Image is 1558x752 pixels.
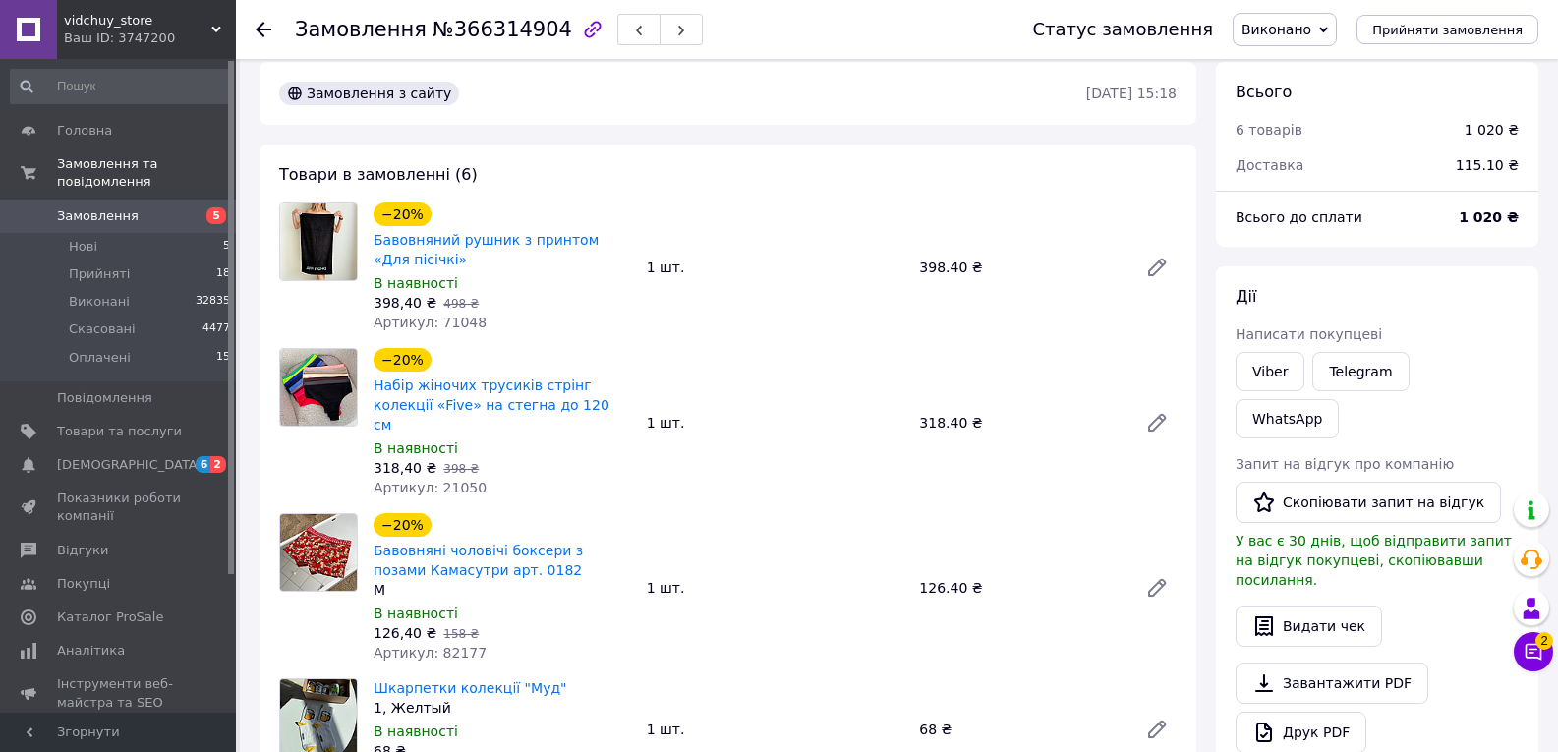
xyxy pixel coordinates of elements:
div: M [374,580,631,600]
a: WhatsApp [1236,399,1339,438]
span: 398,40 ₴ [374,295,436,311]
time: [DATE] 15:18 [1086,86,1177,101]
span: 32835 [196,293,230,311]
div: 115.10 ₴ [1444,144,1530,187]
div: 68 ₴ [911,716,1129,743]
span: В наявності [374,606,458,621]
a: Редагувати [1137,568,1177,607]
span: 5 [206,207,226,224]
img: Набір жіночих трусиків стрінг колекції «Five» на стегна до 120 см [280,349,357,426]
span: Скасовані [69,320,136,338]
span: Каталог ProSale [57,608,163,626]
a: Шкарпетки колекції "Муд" [374,680,567,696]
div: 318.40 ₴ [911,409,1129,436]
span: 158 ₴ [443,627,479,641]
span: Головна [57,122,112,140]
div: 1, Желтый [374,698,631,718]
span: У вас є 30 днів, щоб відправити запит на відгук покупцеві, скопіювавши посилання. [1236,533,1512,588]
img: Бавовняний рушник з принтом «Для пісічкі» [280,203,357,280]
span: [DEMOGRAPHIC_DATA] [57,456,202,474]
a: Редагувати [1137,710,1177,749]
a: Viber [1236,352,1304,391]
span: vidchuy_store [64,12,211,29]
span: Товари в замовленні (6) [279,165,478,184]
a: Бавовняні чоловічі боксери з позами Камасутри арт. 0182 [374,543,583,578]
button: Видати чек [1236,606,1382,647]
span: 126,40 ₴ [374,625,436,641]
button: Скопіювати запит на відгук [1236,482,1501,523]
div: −20% [374,348,432,372]
div: 398.40 ₴ [911,254,1129,281]
span: Повідомлення [57,389,152,407]
button: Чат з покупцем2 [1514,632,1553,671]
span: Нові [69,238,97,256]
span: 15 [216,349,230,367]
span: 398 ₴ [443,462,479,476]
span: 4477 [202,320,230,338]
input: Пошук [10,69,232,104]
span: 498 ₴ [443,297,479,311]
span: 318,40 ₴ [374,460,436,476]
span: Артикул: 82177 [374,645,487,661]
span: Замовлення [57,207,139,225]
span: Всього до сплати [1236,209,1362,225]
a: Бавовняний рушник з принтом «Для пісічкі» [374,232,599,267]
span: Прийняти замовлення [1372,23,1523,37]
span: Дії [1236,287,1256,306]
span: Відгуки [57,542,108,559]
span: 5 [223,238,230,256]
div: 126.40 ₴ [911,574,1129,602]
span: Доставка [1236,157,1303,173]
span: Оплачені [69,349,131,367]
span: Покупці [57,575,110,593]
span: 2 [1535,632,1553,650]
span: Прийняті [69,265,130,283]
span: В наявності [374,723,458,739]
div: −20% [374,202,432,226]
span: В наявності [374,440,458,456]
span: Показники роботи компанії [57,490,182,525]
span: Всього [1236,83,1292,101]
span: 2 [210,456,226,473]
div: −20% [374,513,432,537]
a: Набір жіночих трусиків стрінг колекції «Five» на стегна до 120 см [374,377,609,433]
img: Бавовняні чоловічі боксери з позами Камасутри арт. 0182 [280,514,357,591]
span: Замовлення та повідомлення [57,155,236,191]
div: Повернутися назад [256,20,271,39]
span: 6 товарів [1236,122,1302,138]
a: Редагувати [1137,403,1177,442]
span: В наявності [374,275,458,291]
span: Артикул: 21050 [374,480,487,495]
a: Telegram [1312,352,1409,391]
span: Аналітика [57,642,125,660]
span: Артикул: 71048 [374,315,487,330]
span: Замовлення [295,18,427,41]
b: 1 020 ₴ [1459,209,1519,225]
span: Запит на відгук про компанію [1236,456,1454,472]
a: Завантажити PDF [1236,663,1428,704]
div: 1 020 ₴ [1465,120,1519,140]
div: Статус замовлення [1032,20,1213,39]
span: 6 [196,456,211,473]
div: 1 шт. [639,574,912,602]
div: Ваш ID: 3747200 [64,29,236,47]
div: Замовлення з сайту [279,82,459,105]
span: №366314904 [433,18,572,41]
span: Виконано [1241,22,1311,37]
span: Товари та послуги [57,423,182,440]
span: Написати покупцеві [1236,326,1382,342]
div: 1 шт. [639,716,912,743]
a: Редагувати [1137,248,1177,287]
button: Прийняти замовлення [1356,15,1538,44]
span: Виконані [69,293,130,311]
div: 1 шт. [639,409,912,436]
span: Інструменти веб-майстра та SEO [57,675,182,711]
span: 18 [216,265,230,283]
div: 1 шт. [639,254,912,281]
